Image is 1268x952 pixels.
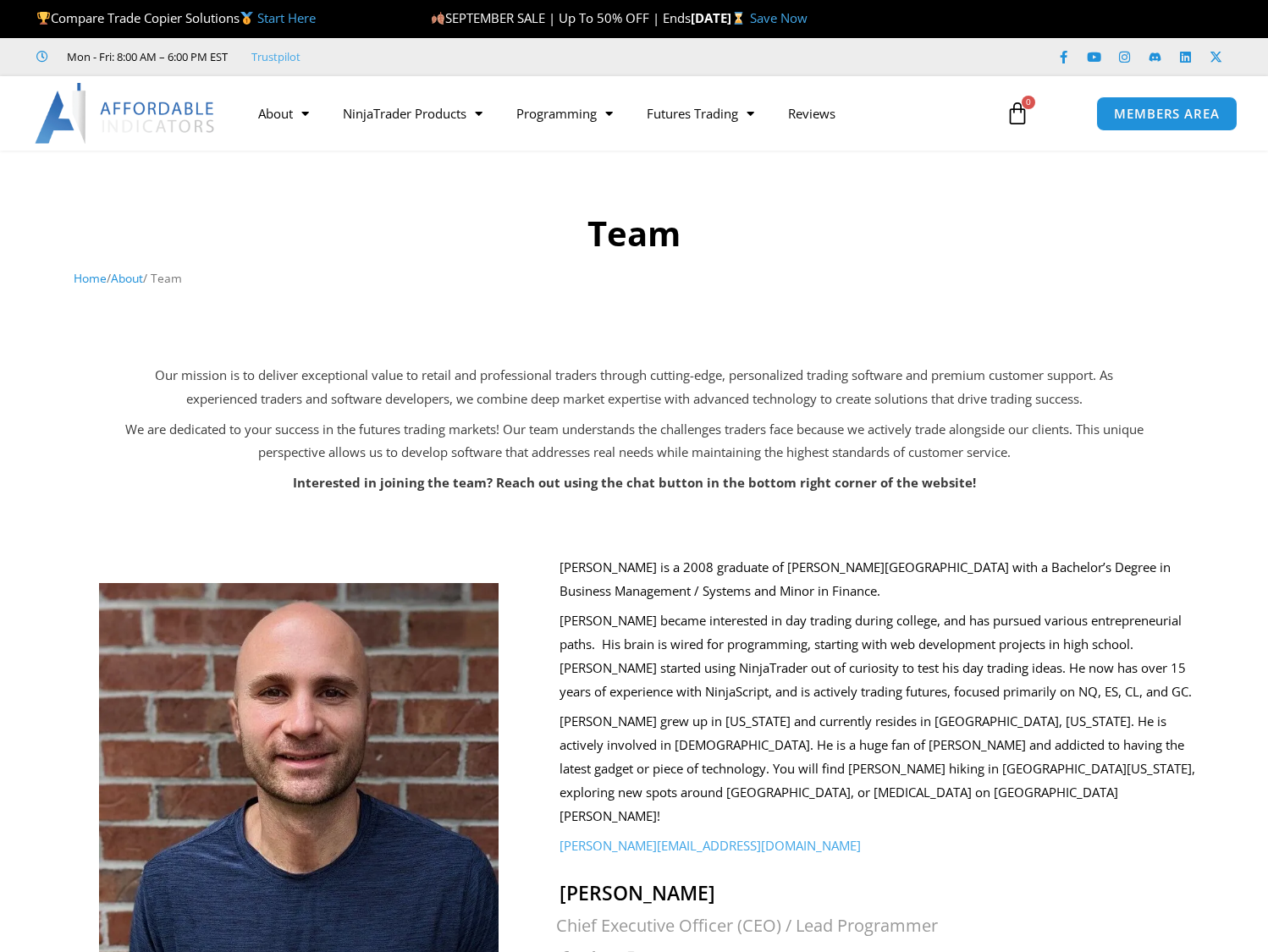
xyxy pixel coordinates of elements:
[560,837,861,854] a: [PERSON_NAME][EMAIL_ADDRESS][DOMAIN_NAME]
[630,94,771,133] a: Futures Trading
[691,9,749,26] strong: [DATE]
[122,418,1146,465] p: We are dedicated to your success in the futures trading markets! Our team understands the challen...
[35,83,217,144] img: LogoAI | Affordable Indicators – NinjaTrader
[556,915,1204,937] h2: Chief Executive Officer (CEO) / Lead Programmer
[431,9,691,26] span: SEPTEMBER SALE | Up To 50% OFF | Ends
[750,9,808,26] a: Save Now
[240,12,253,25] img: 🥇
[560,609,1204,703] p: [PERSON_NAME] became interested in day trading during college, and has pursued various entreprene...
[499,94,630,133] a: Programming
[63,47,228,67] span: Mon - Fri: 8:00 AM – 6:00 PM EST
[1096,96,1238,131] a: MEMBERS AREA
[732,12,745,25] img: ⌛
[241,94,326,133] a: About
[251,47,300,67] a: Trustpilot
[74,210,1195,257] h1: Team
[560,710,1204,828] p: [PERSON_NAME] grew up in [US_STATE] and currently resides in [GEOGRAPHIC_DATA], [US_STATE]. He is...
[74,267,1195,289] nav: Breadcrumb
[241,94,990,133] nav: Menu
[111,270,143,286] a: About
[293,474,976,491] strong: Interested in joining the team? Reach out using the chat button in the bottom right corner of the...
[432,12,444,25] img: 🍂
[560,881,1204,906] h2: [PERSON_NAME]
[257,9,316,26] a: Start Here
[1114,107,1220,120] span: MEMBERS AREA
[560,556,1204,603] p: [PERSON_NAME] is a 2008 graduate of [PERSON_NAME][GEOGRAPHIC_DATA] with a Bachelor’s Degree in Bu...
[771,94,852,133] a: Reviews
[326,94,499,133] a: NinjaTrader Products
[36,9,316,26] span: Compare Trade Copier Solutions
[1022,96,1035,109] span: 0
[980,89,1055,138] a: 0
[74,270,107,286] a: Home
[37,12,50,25] img: 🏆
[122,364,1146,411] p: Our mission is to deliver exceptional value to retail and professional traders through cutting-ed...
